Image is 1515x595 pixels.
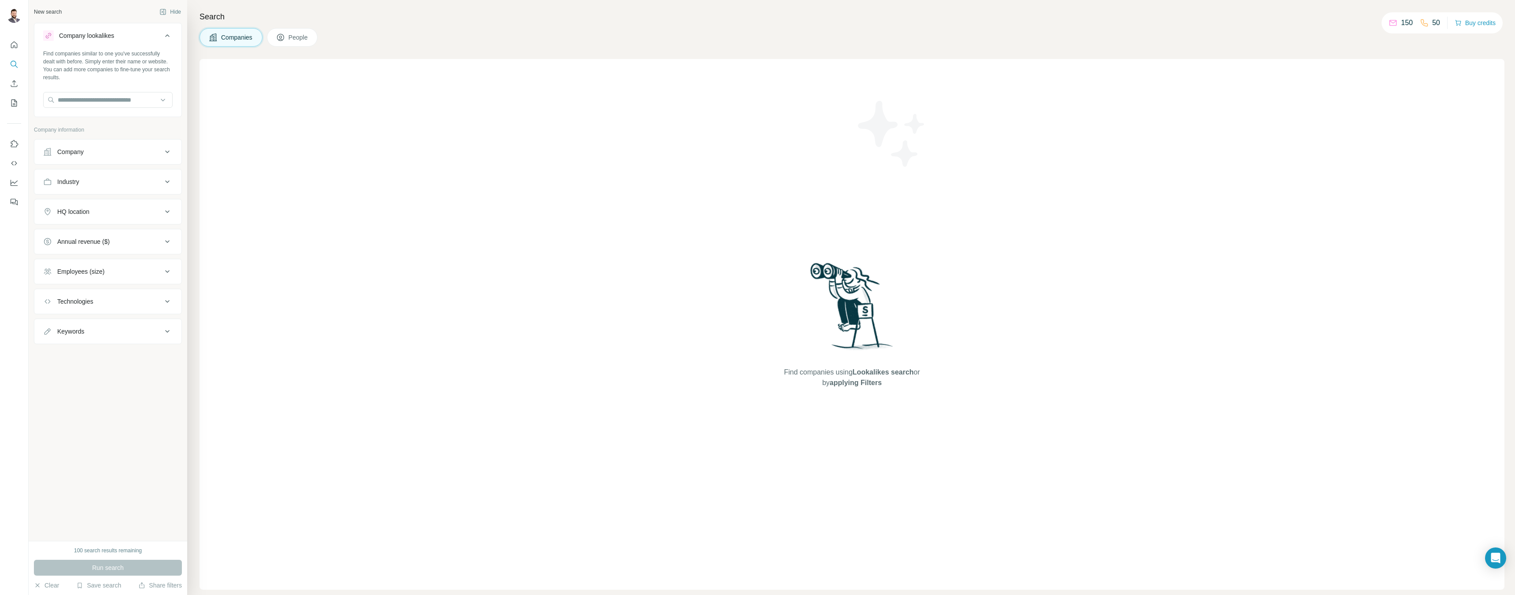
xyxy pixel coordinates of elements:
div: HQ location [57,207,89,216]
button: Keywords [34,321,181,342]
h4: Search [200,11,1504,23]
button: Use Surfe API [7,155,21,171]
div: Find companies similar to one you've successfully dealt with before. Simply enter their name or w... [43,50,173,81]
span: Find companies using or by [781,367,922,388]
div: Employees (size) [57,267,104,276]
div: Technologies [57,297,93,306]
img: Surfe Illustration - Woman searching with binoculars [806,261,898,359]
button: Clear [34,581,59,590]
button: Annual revenue ($) [34,231,181,252]
button: Save search [76,581,121,590]
button: Buy credits [1455,17,1496,29]
img: Avatar [7,9,21,23]
span: Companies [221,33,253,42]
div: Annual revenue ($) [57,237,110,246]
button: Enrich CSV [7,76,21,92]
p: Company information [34,126,182,134]
button: My lists [7,95,21,111]
div: New search [34,8,62,16]
p: 150 [1401,18,1413,28]
button: Hide [153,5,187,18]
div: Industry [57,177,79,186]
div: Company [57,147,84,156]
button: Company lookalikes [34,25,181,50]
button: Share filters [138,581,182,590]
img: Surfe Illustration - Stars [852,94,931,173]
button: Search [7,56,21,72]
span: applying Filters [830,379,882,386]
div: 100 search results remaining [74,547,142,555]
button: Use Surfe on LinkedIn [7,136,21,152]
div: Keywords [57,327,84,336]
button: Quick start [7,37,21,53]
button: Dashboard [7,175,21,191]
button: HQ location [34,201,181,222]
button: Feedback [7,194,21,210]
button: Employees (size) [34,261,181,282]
div: Open Intercom Messenger [1485,547,1506,569]
span: People [288,33,309,42]
p: 50 [1432,18,1440,28]
span: Lookalikes search [853,368,914,376]
button: Industry [34,171,181,192]
button: Technologies [34,291,181,312]
div: Company lookalikes [59,31,114,40]
button: Company [34,141,181,162]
